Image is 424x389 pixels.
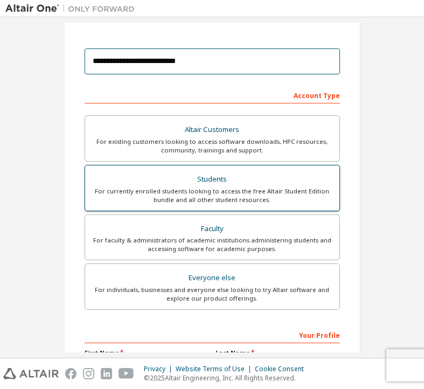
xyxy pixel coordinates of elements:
[92,286,333,303] div: For individuals, businesses and everyone else looking to try Altair software and explore our prod...
[85,86,340,103] div: Account Type
[92,137,333,155] div: For existing customers looking to access software downloads, HPC resources, community, trainings ...
[85,326,340,343] div: Your Profile
[5,3,140,14] img: Altair One
[144,365,176,373] div: Privacy
[92,221,333,237] div: Faculty
[92,187,333,204] div: For currently enrolled students looking to access the free Altair Student Edition bundle and all ...
[144,373,310,383] p: © 2025 Altair Engineering, Inc. All Rights Reserved.
[255,365,310,373] div: Cookie Consent
[92,122,333,137] div: Altair Customers
[65,368,77,379] img: facebook.svg
[92,236,333,253] div: For faculty & administrators of academic institutions administering students and accessing softwa...
[92,270,333,286] div: Everyone else
[176,365,255,373] div: Website Terms of Use
[83,368,94,379] img: instagram.svg
[216,349,340,357] label: Last Name
[3,368,59,379] img: altair_logo.svg
[85,349,209,357] label: First Name
[119,368,134,379] img: youtube.svg
[92,172,333,187] div: Students
[101,368,112,379] img: linkedin.svg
